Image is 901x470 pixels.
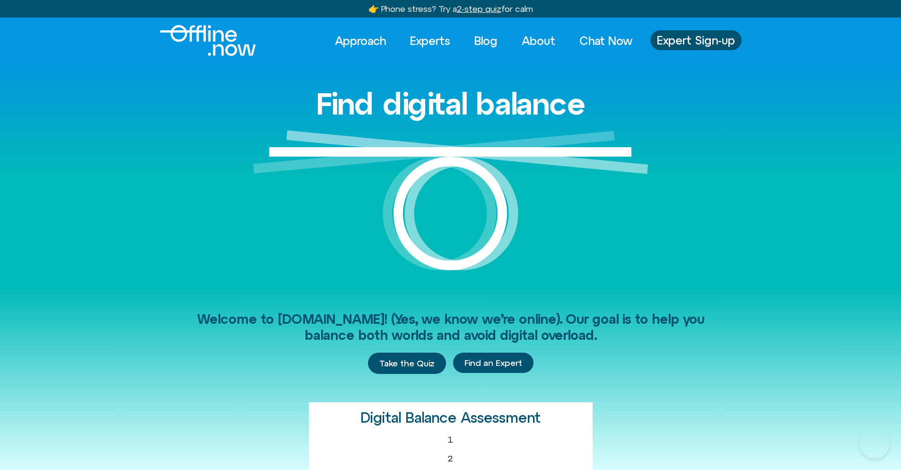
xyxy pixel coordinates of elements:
a: Expert Sign-up [650,30,742,50]
nav: Menu [326,30,641,51]
iframe: Botpress [859,428,890,459]
div: 1 [316,435,585,444]
a: About [513,30,564,51]
div: 2 [316,454,585,463]
span: Welcome to [DOMAIN_NAME]! (Yes, we know we’re online). Our goal is to help you balance both world... [197,311,704,343]
h2: Digital Balance Assessment [360,410,541,426]
a: Find an Expert [453,353,534,373]
span: Expert Sign-up [657,34,735,46]
h1: Find digital balance [316,87,586,120]
span: Take the Quiz [379,358,435,369]
img: offline.now [160,25,256,56]
a: Approach [326,30,394,51]
div: Logo [160,25,240,56]
a: Chat Now [571,30,641,51]
a: Experts [402,30,459,51]
u: 2-step quiz [457,4,501,14]
span: Find an Expert [464,358,522,368]
a: Take the Quiz [368,353,446,374]
a: Blog [466,30,506,51]
a: 👉 Phone stress? Try a2-step quizfor calm [368,4,533,14]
